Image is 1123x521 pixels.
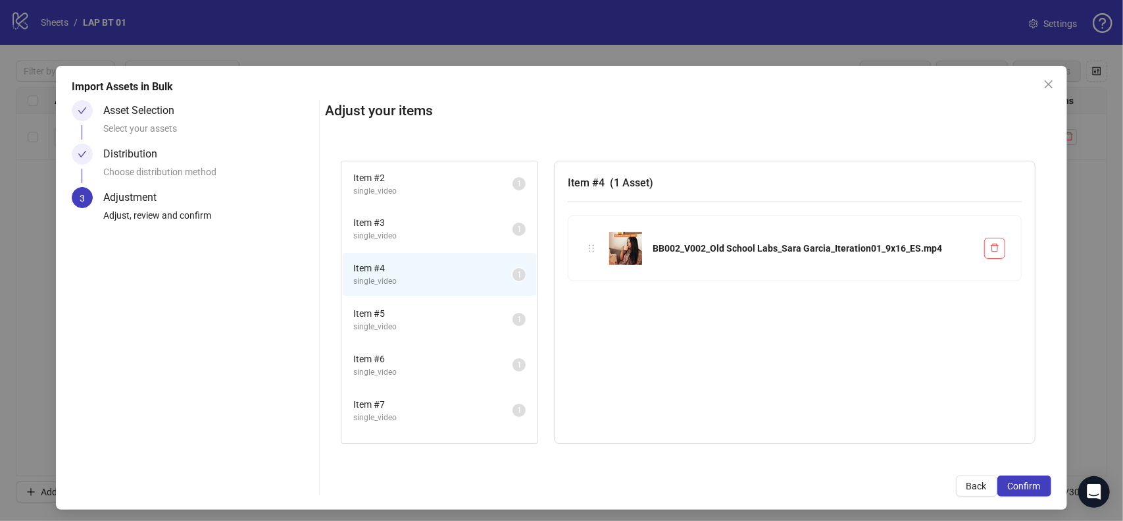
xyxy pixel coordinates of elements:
span: delete [990,243,999,252]
span: Item # 4 [353,261,512,275]
span: Confirm [1008,481,1041,491]
span: Item # 3 [353,215,512,230]
span: 1 [517,270,522,279]
span: 1 [517,179,522,188]
sup: 1 [512,358,526,371]
div: Choose distribution method [103,165,314,187]
div: Import Assets in Bulk [72,79,1051,95]
span: Item # 7 [353,397,512,412]
span: check [78,150,87,159]
span: close [1043,79,1054,90]
span: ( 1 Asset ) [610,177,653,189]
span: single_video [353,366,512,379]
span: Item # 6 [353,352,512,366]
span: 3 [80,193,85,204]
span: single_video [353,275,512,288]
div: Select your assets [103,121,314,144]
span: single_video [353,230,512,242]
sup: 1 [512,313,526,326]
div: Adjustment [103,187,167,208]
button: Delete [984,238,1005,259]
span: Item # 5 [353,306,512,321]
button: Confirm [997,476,1051,497]
span: single_video [353,412,512,424]
div: Asset Selection [103,100,185,121]
button: Back [956,476,997,497]
span: holder [587,244,596,253]
sup: 1 [512,177,526,190]
span: single_video [353,185,512,198]
span: 1 [517,315,522,324]
span: 1 [517,225,522,234]
h3: Item # 4 [568,175,1021,191]
span: single_video [353,321,512,333]
span: check [78,106,87,115]
button: Close [1038,74,1059,95]
div: Distribution [103,144,168,165]
div: Adjust, review and confirm [103,208,314,231]
h2: Adjust your items [325,100,1051,122]
sup: 1 [512,268,526,281]
sup: 1 [512,223,526,236]
span: 1 [517,406,522,415]
div: BB002_V002_Old School Labs_Sara Garcia_Iteration01_9x16_ES.mp4 [653,241,973,256]
div: holder [584,241,599,256]
span: Back [966,481,987,491]
sup: 1 [512,404,526,417]
span: Item # 2 [353,171,512,185]
div: Open Intercom Messenger [1078,476,1110,508]
span: 1 [517,360,522,370]
img: BB002_V002_Old School Labs_Sara Garcia_Iteration01_9x16_ES.mp4 [609,232,642,265]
